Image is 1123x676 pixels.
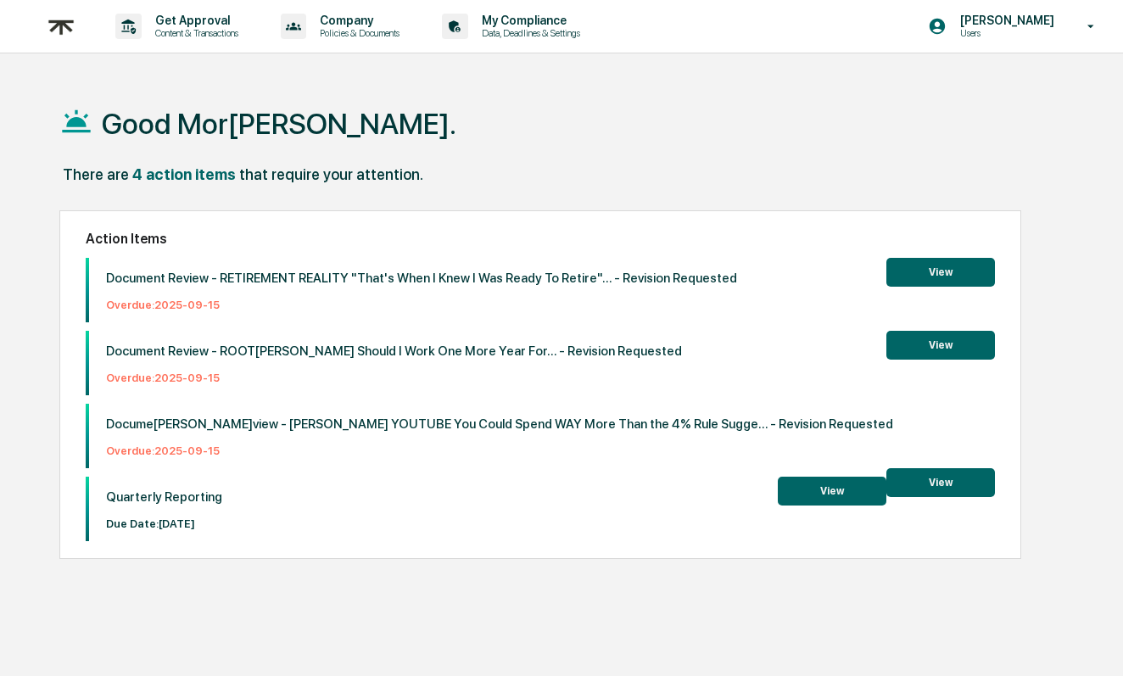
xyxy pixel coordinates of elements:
[142,14,247,27] p: Get Approval
[306,27,408,39] p: Policies & Documents
[468,14,589,27] p: My Compliance
[86,231,995,247] h2: Action Items
[106,444,893,457] p: Overdue: 2025-09-15
[63,165,129,183] div: There are
[41,6,81,47] img: logo
[886,336,995,352] a: View
[886,258,995,287] button: View
[106,489,222,505] p: Quarterly Reporting
[886,263,995,279] a: View
[468,27,589,39] p: Data, Deadlines & Settings
[106,372,682,384] p: Overdue: 2025-09-15
[106,517,222,530] p: Due Date: [DATE]
[106,271,737,286] p: Document Review - RETIREMENT REALITY "That's When I Knew I Was Ready To Retire"... - Revision Req...
[106,416,893,432] p: Docume[PERSON_NAME]view - [PERSON_NAME] YOUTUBE You Could Spend WAY More Than the 4% Rule Sugge.....
[778,477,886,506] button: View
[102,107,456,141] h1: Good Mor[PERSON_NAME].
[886,468,995,497] button: View
[306,14,408,27] p: Company
[886,473,995,489] a: View
[947,27,1063,39] p: Users
[886,331,995,360] button: View
[132,165,236,183] div: 4 action items
[106,344,682,359] p: Document Review - ROOT[PERSON_NAME] Should I Work One More Year For... - Revision Requested
[142,27,247,39] p: Content & Transactions
[106,299,737,311] p: Overdue: 2025-09-15
[239,165,423,183] div: that require your attention.
[947,14,1063,27] p: [PERSON_NAME]
[778,482,886,498] a: View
